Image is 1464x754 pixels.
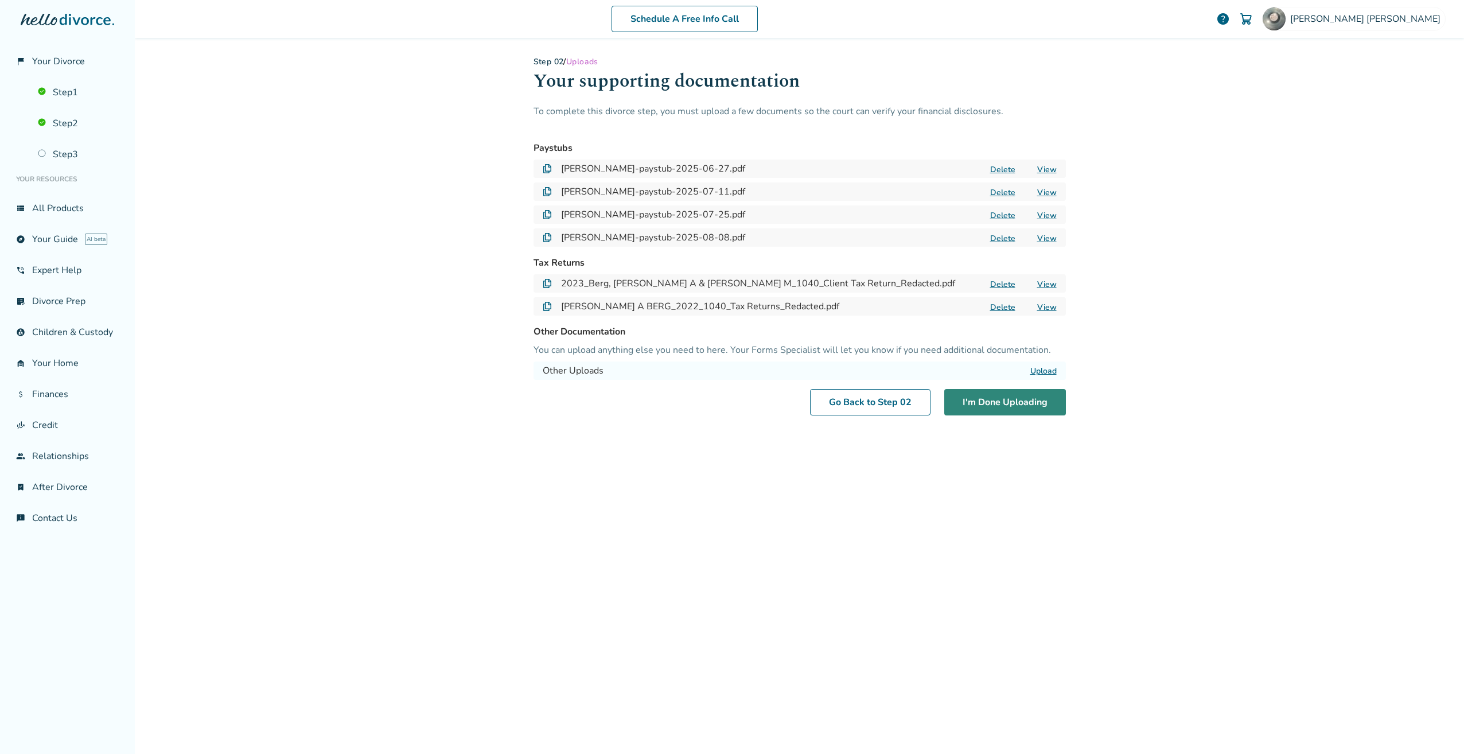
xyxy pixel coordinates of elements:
[543,210,552,219] img: Document
[16,452,25,461] span: group
[987,232,1019,244] button: Delete
[16,297,25,306] span: list_alt_check
[9,381,126,407] a: attach_moneyFinances
[9,474,126,500] a: bookmark_checkAfter Divorce
[987,278,1019,290] button: Delete
[16,421,25,430] span: finance_mode
[543,279,552,288] img: Document
[987,209,1019,221] button: Delete
[16,204,25,213] span: view_list
[1037,187,1057,198] a: View
[561,231,745,244] h4: [PERSON_NAME]-paystub-2025-08-08.pdf
[534,325,1066,339] h3: Other Documentation
[9,226,126,252] a: exploreYour GuideAI beta
[543,364,603,378] h4: Other Uploads
[31,79,126,106] a: Step1
[534,343,1066,357] p: You can upload anything else you need to here. Your Forms Specialist will let you know if you nee...
[16,235,25,244] span: explore
[16,266,25,275] span: phone_in_talk
[9,350,126,376] a: garage_homeYour Home
[1030,366,1057,376] label: Upload
[16,57,25,66] span: flag_2
[543,187,552,196] img: Document
[9,257,126,283] a: phone_in_talkExpert Help
[1037,279,1057,290] a: View
[944,389,1066,415] button: I'm Done Uploading
[561,162,745,176] h4: [PERSON_NAME]-paystub-2025-06-27.pdf
[9,195,126,221] a: view_listAll Products
[561,277,955,290] h4: 2023_Berg, [PERSON_NAME] A & [PERSON_NAME] M_1040_Client Tax Return_Redacted.pdf
[1216,12,1230,26] a: help
[566,56,598,67] span: Uploads
[1407,699,1464,754] iframe: Chat Widget
[1263,7,1286,30] img: Erik Berg
[612,6,758,32] a: Schedule A Free Info Call
[9,443,126,469] a: groupRelationships
[1290,13,1445,25] span: [PERSON_NAME] [PERSON_NAME]
[9,319,126,345] a: account_childChildren & Custody
[534,141,1066,155] h3: Paystubs
[987,301,1019,313] button: Delete
[543,302,552,311] img: Document
[534,104,1066,132] p: To complete this divorce step, you must upload a few documents so the court can verify your finan...
[9,48,126,75] a: flag_2Your Divorce
[16,483,25,492] span: bookmark_check
[534,56,564,67] a: Step 02
[32,55,85,68] span: Your Divorce
[543,233,552,242] img: Document
[31,141,126,168] a: Step3
[534,67,1066,104] h1: Your supporting documentation
[1037,164,1057,175] a: View
[534,256,1066,270] h3: Tax Returns
[85,234,107,245] span: AI beta
[987,186,1019,199] button: Delete
[561,208,745,221] h4: [PERSON_NAME]-paystub-2025-07-25.pdf
[9,412,126,438] a: finance_modeCredit
[1037,210,1057,221] a: View
[534,56,1066,67] div: /
[16,514,25,523] span: chat_info
[16,359,25,368] span: garage_home
[561,185,745,199] h4: [PERSON_NAME]-paystub-2025-07-11.pdf
[1239,12,1253,26] img: Cart
[810,389,930,415] a: Go Back to Step 02
[31,110,126,137] a: Step2
[987,164,1019,176] button: Delete
[1037,302,1057,313] a: View
[543,164,552,173] img: Document
[9,168,126,191] li: Your Resources
[16,328,25,337] span: account_child
[1037,233,1057,244] a: View
[561,300,839,313] h4: [PERSON_NAME] A BERG_2022_1040_Tax Returns_Redacted.pdf
[9,505,126,531] a: chat_infoContact Us
[16,390,25,399] span: attach_money
[9,288,126,314] a: list_alt_checkDivorce Prep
